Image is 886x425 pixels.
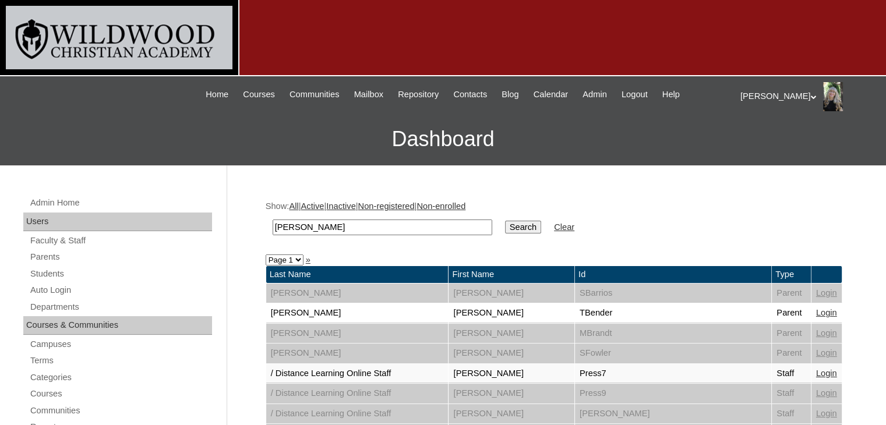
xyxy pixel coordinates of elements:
[502,88,518,101] span: Blog
[816,369,837,378] a: Login
[823,82,842,111] img: Dena Hohl
[326,201,356,211] a: Inactive
[29,233,212,248] a: Faculty & Staff
[816,348,837,357] a: Login
[772,404,811,424] td: Staff
[575,384,771,403] td: Press9
[29,283,212,297] a: Auto Login
[816,308,837,317] a: Login
[266,343,449,363] td: [PERSON_NAME]
[554,222,574,232] a: Clear
[622,88,648,101] span: Logout
[816,288,837,297] a: Login
[266,284,449,303] td: [PERSON_NAME]
[616,88,654,101] a: Logout
[449,303,574,323] td: [PERSON_NAME]
[29,387,212,401] a: Courses
[575,284,771,303] td: SBarrios
[301,201,324,211] a: Active
[29,196,212,210] a: Admin Home
[29,337,212,352] a: Campuses
[449,404,574,424] td: [PERSON_NAME]
[575,266,771,283] td: Id
[449,266,574,283] td: First Name
[449,324,574,343] td: [PERSON_NAME]
[290,88,340,101] span: Communities
[29,250,212,264] a: Parents
[206,88,228,101] span: Home
[416,201,465,211] a: Non-enrolled
[6,113,880,165] h3: Dashboard
[449,284,574,303] td: [PERSON_NAME]
[449,364,574,384] td: [PERSON_NAME]
[449,384,574,403] td: [PERSON_NAME]
[575,303,771,323] td: TBender
[662,88,680,101] span: Help
[266,404,449,424] td: / Distance Learning Online Staff
[398,88,439,101] span: Repository
[266,266,449,283] td: Last Name
[266,384,449,403] td: / Distance Learning Online Staff
[772,324,811,343] td: Parent
[29,300,212,314] a: Departments
[496,88,524,101] a: Blog
[29,370,212,385] a: Categories
[528,88,574,101] a: Calendar
[772,266,811,283] td: Type
[266,364,449,384] td: / Distance Learning Online Staff
[23,212,212,231] div: Users
[289,201,298,211] a: All
[237,88,281,101] a: Courses
[29,353,212,368] a: Terms
[453,88,487,101] span: Contacts
[266,324,449,343] td: [PERSON_NAME]
[392,88,444,101] a: Repository
[505,221,541,233] input: Search
[284,88,345,101] a: Communities
[449,343,574,363] td: [PERSON_NAME]
[656,88,686,101] a: Help
[200,88,234,101] a: Home
[772,364,811,384] td: Staff
[306,255,310,264] a: »
[575,364,771,384] td: Press7
[273,219,492,235] input: Search
[816,388,837,398] a: Login
[772,303,811,323] td: Parent
[816,328,837,338] a: Login
[243,88,275,101] span: Courses
[534,88,568,101] span: Calendar
[29,403,212,418] a: Communities
[266,303,449,323] td: [PERSON_NAME]
[575,404,771,424] td: [PERSON_NAME]
[772,284,811,303] td: Parent
[740,82,874,111] div: [PERSON_NAME]
[447,88,493,101] a: Contacts
[6,6,232,69] img: logo-white.png
[348,88,390,101] a: Mailbox
[575,343,771,363] td: SFowler
[358,201,415,211] a: Non-registered
[23,316,212,335] div: Courses & Communities
[772,384,811,403] td: Staff
[575,324,771,343] td: MBrandt
[354,88,384,101] span: Mailbox
[577,88,613,101] a: Admin
[583,88,607,101] span: Admin
[266,200,842,242] div: Show: | | | |
[816,409,837,418] a: Login
[29,267,212,281] a: Students
[772,343,811,363] td: Parent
